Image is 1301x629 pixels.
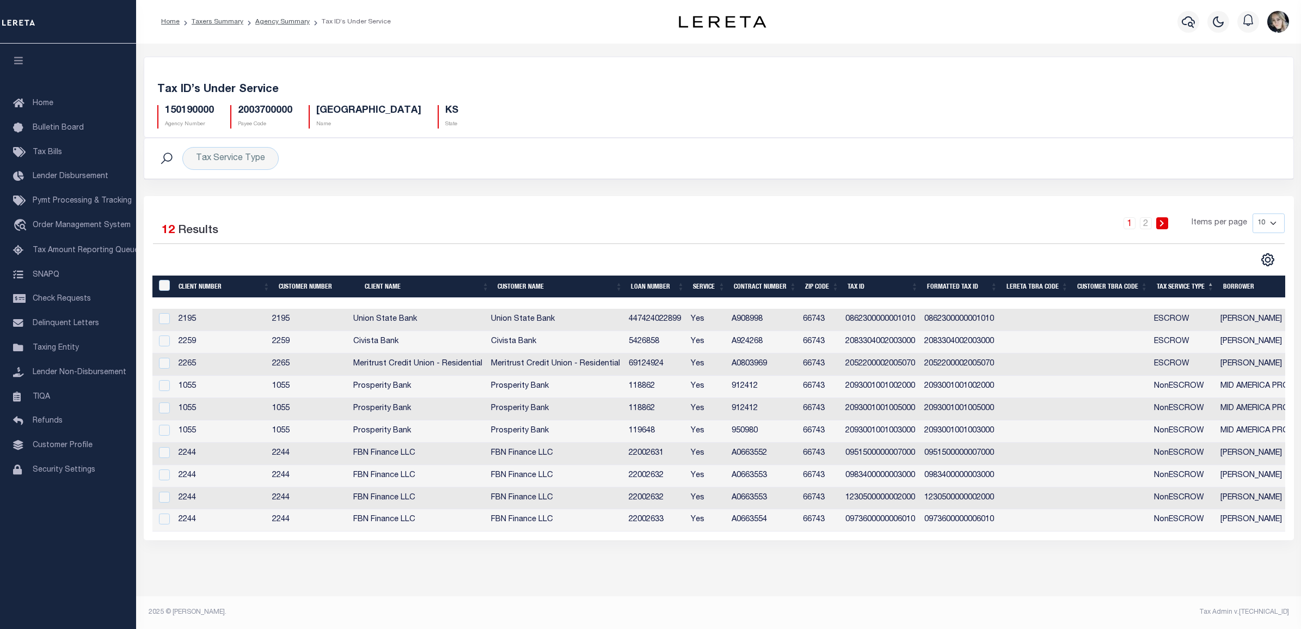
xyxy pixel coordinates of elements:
li: Tax ID’s Under Service [310,17,391,27]
th: Tax ID: activate to sort column ascending [843,276,922,298]
img: logo-dark.svg [679,16,766,28]
td: FBN Finance LLC [349,465,487,487]
td: 0973600000006010 [920,509,999,532]
td: 1055 [174,398,268,420]
td: 1055 [268,398,349,420]
td: FBN Finance LLC [349,487,487,510]
td: 5426858 [624,331,686,353]
td: 1230500000002000 [920,487,999,510]
label: Results [178,222,218,240]
td: 1055 [174,376,268,398]
td: 66743 [799,509,841,532]
td: 2265 [174,353,268,376]
div: Tax Admin v.[TECHNICAL_ID] [727,607,1289,617]
h5: 2003700000 [238,105,292,117]
a: 2 [1140,217,1152,229]
span: Pymt Processing & Tracking [33,197,132,205]
td: 22002632 [624,465,686,487]
td: 69124924 [624,353,686,376]
td: Yes [686,376,727,398]
td: 118862 [624,376,686,398]
td: FBN Finance LLC [487,465,624,487]
span: Security Settings [33,466,95,474]
td: 447424022899 [624,309,686,331]
p: Payee Code [238,120,292,129]
th: Loan Number: activate to sort column ascending [627,276,689,298]
div: Tax Service Type [182,147,279,170]
td: 2259 [268,331,349,353]
td: A0663553 [727,465,799,487]
span: Delinquent Letters [33,320,99,327]
span: Taxing Entity [33,344,79,352]
td: 2093001001003000 [841,420,920,443]
span: Order Management System [33,222,131,229]
td: A924268 [727,331,799,353]
td: NonESCROW [1150,509,1216,532]
span: Customer Profile [33,442,93,449]
td: 0951500000007000 [841,443,920,465]
th: Customer TBRA Code: activate to sort column ascending [1073,276,1152,298]
td: 2195 [174,309,268,331]
th: Contract Number: activate to sort column ascending [729,276,801,298]
td: Yes [686,487,727,510]
td: 2244 [268,509,349,532]
td: 2195 [268,309,349,331]
td: 2083304002003000 [841,331,920,353]
td: 66743 [799,443,841,465]
td: A0663553 [727,487,799,510]
td: 119648 [624,420,686,443]
p: Name [316,120,421,129]
td: Yes [686,353,727,376]
td: 0862300000001010 [841,309,920,331]
td: Meritrust Credit Union - Residential [487,353,624,376]
td: 66743 [799,376,841,398]
td: A908998 [727,309,799,331]
td: 66743 [799,465,841,487]
td: NonESCROW [1150,465,1216,487]
th: Formatted Tax ID: activate to sort column ascending [923,276,1002,298]
td: 2244 [174,487,268,510]
td: 2093001001005000 [841,398,920,420]
span: Tax Bills [33,149,62,156]
td: 66743 [799,309,841,331]
a: 1 [1124,217,1136,229]
td: ESCROW [1150,309,1216,331]
td: 0973600000006010 [841,509,920,532]
td: NonESCROW [1150,487,1216,510]
i: travel_explore [13,219,30,233]
td: 2083304002003000 [920,331,999,353]
td: NonESCROW [1150,443,1216,465]
a: Home [161,19,180,25]
td: FBN Finance LLC [487,443,624,465]
th: Customer Name: activate to sort column ascending [493,276,627,298]
span: Check Requests [33,295,91,303]
th: &nbsp; [152,276,175,298]
div: 2025 © [PERSON_NAME]. [140,607,719,617]
th: Client Number: activate to sort column ascending [174,276,274,298]
span: Home [33,100,53,107]
a: Agency Summary [255,19,310,25]
td: 2244 [174,465,268,487]
span: Tax Amount Reporting Queue [33,247,139,254]
td: FBN Finance LLC [349,443,487,465]
td: Yes [686,398,727,420]
td: Prosperity Bank [487,420,624,443]
td: 66743 [799,353,841,376]
td: Yes [686,443,727,465]
td: FBN Finance LLC [487,509,624,532]
td: ESCROW [1150,331,1216,353]
td: 2093001001002000 [841,376,920,398]
span: TIQA [33,393,50,400]
td: NonESCROW [1150,376,1216,398]
td: 912412 [727,376,799,398]
td: 66743 [799,487,841,510]
td: 2265 [268,353,349,376]
th: Zip Code: activate to sort column ascending [801,276,843,298]
td: 2093001001002000 [920,376,999,398]
span: SNAPQ [33,271,59,278]
td: 2052200002005070 [841,353,920,376]
th: LERETA TBRA Code: activate to sort column ascending [1002,276,1073,298]
span: 12 [162,225,175,236]
td: 66743 [799,420,841,443]
h5: KS [445,105,458,117]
